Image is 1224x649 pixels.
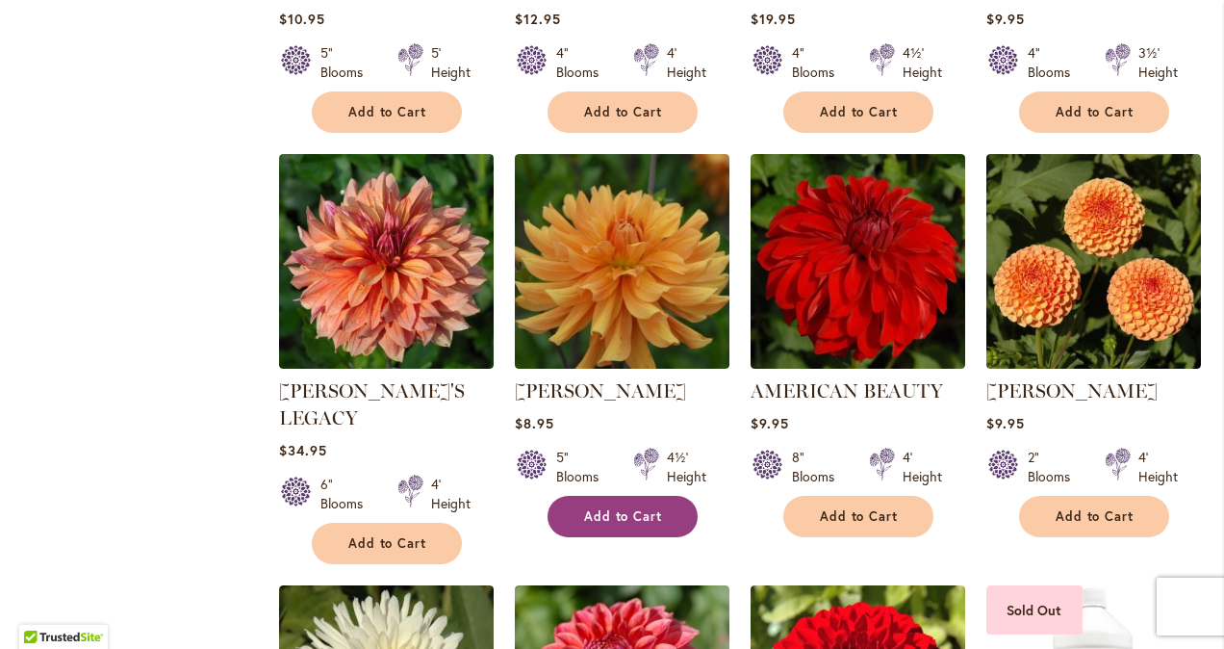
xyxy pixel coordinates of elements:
a: AMERICAN BEAUTY [751,354,965,373]
img: ANDREW CHARLES [515,154,729,369]
span: $10.95 [279,10,325,28]
div: 8" Blooms [792,448,846,486]
div: 4" Blooms [792,43,846,82]
a: [PERSON_NAME] [986,379,1158,402]
div: 4' Height [1138,448,1178,486]
a: [PERSON_NAME]'S LEGACY [279,379,465,429]
button: Add to Cart [312,91,462,133]
span: $9.95 [986,414,1025,432]
div: 4" Blooms [556,43,610,82]
div: 2" Blooms [1028,448,1082,486]
div: 5" Blooms [320,43,374,82]
span: Add to Cart [820,508,899,525]
a: Andy's Legacy [279,354,494,373]
div: 4½' Height [667,448,706,486]
button: Add to Cart [548,496,698,537]
span: $9.95 [986,10,1025,28]
button: Add to Cart [783,91,933,133]
span: Add to Cart [820,104,899,120]
div: 3½' Height [1138,43,1178,82]
span: $12.95 [515,10,561,28]
button: Add to Cart [783,496,933,537]
button: Add to Cart [312,523,462,564]
div: Sold Out [986,585,1083,635]
button: Add to Cart [1019,496,1169,537]
span: $19.95 [751,10,796,28]
div: 4" Blooms [1028,43,1082,82]
div: 6" Blooms [320,475,374,513]
iframe: Launch Accessibility Center [14,581,68,635]
div: 4' Height [431,475,471,513]
button: Add to Cart [1019,91,1169,133]
a: AMBER QUEEN [986,354,1201,373]
span: $9.95 [751,414,789,432]
a: ANDREW CHARLES [515,354,729,373]
span: Add to Cart [1056,508,1135,525]
img: AMERICAN BEAUTY [751,154,965,369]
img: Andy's Legacy [279,154,494,369]
div: 5' Height [431,43,471,82]
a: [PERSON_NAME] [515,379,686,402]
a: AMERICAN BEAUTY [751,379,943,402]
div: 5" Blooms [556,448,610,486]
div: 4' Height [903,448,942,486]
span: $8.95 [515,414,554,432]
button: Add to Cart [548,91,698,133]
span: Add to Cart [1056,104,1135,120]
span: Add to Cart [584,104,663,120]
div: 4½' Height [903,43,942,82]
img: AMBER QUEEN [986,154,1201,369]
span: Add to Cart [584,508,663,525]
span: Add to Cart [348,104,427,120]
div: 4' Height [667,43,706,82]
span: Add to Cart [348,535,427,552]
span: $34.95 [279,441,327,459]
